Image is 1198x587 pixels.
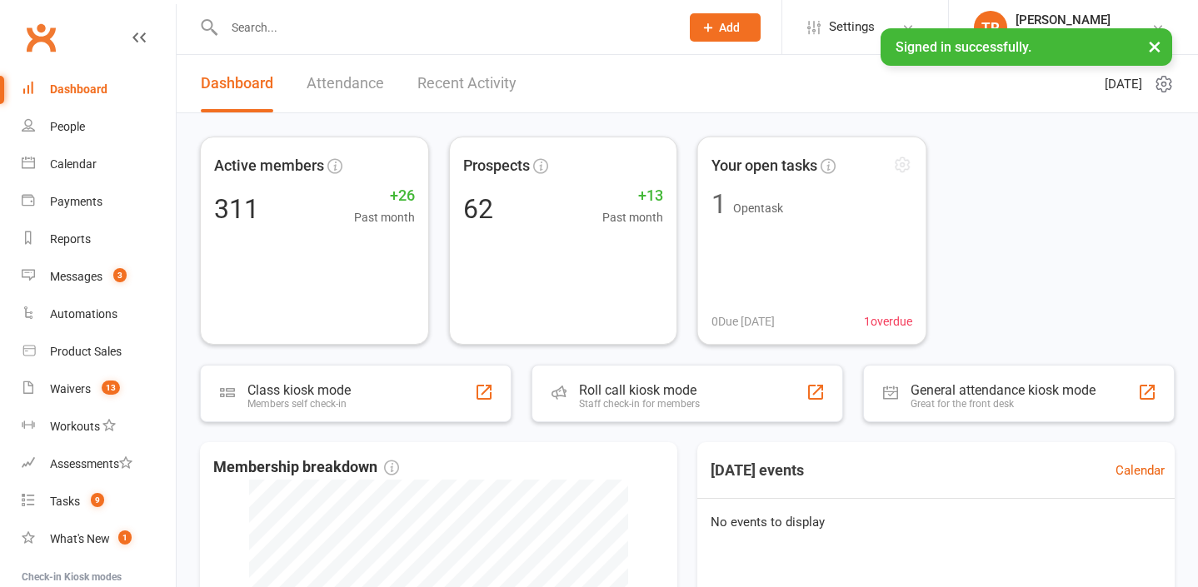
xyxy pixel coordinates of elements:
div: People [50,120,85,133]
div: Dashboard [50,82,107,96]
span: 1 [118,530,132,545]
button: Add [690,13,761,42]
input: Search... [219,16,668,39]
div: Automations [50,307,117,321]
span: Past month [354,208,415,226]
a: Attendance [307,55,384,112]
span: Open task [733,201,783,214]
a: Dashboard [22,71,176,108]
span: Your open tasks [711,153,817,177]
div: Lyf 24/7 [1016,27,1111,42]
span: Signed in successfully. [896,39,1031,55]
div: Roll call kiosk mode [579,382,700,398]
div: Assessments [50,457,132,470]
a: People [22,108,176,146]
div: 1 [711,191,726,217]
button: × [1140,28,1170,64]
div: Product Sales [50,345,122,358]
a: Assessments [22,445,176,483]
div: Workouts [50,420,100,433]
a: Reports [22,221,176,258]
a: Dashboard [201,55,273,112]
div: Great for the front desk [911,398,1096,410]
span: +13 [602,184,663,208]
a: Waivers 13 [22,371,176,408]
div: General attendance kiosk mode [911,382,1096,398]
span: Past month [602,208,663,226]
div: What's New [50,532,110,545]
div: Payments [50,195,102,208]
h3: [DATE] events [697,455,817,485]
span: Active members [214,154,324,178]
span: 1 overdue [864,312,912,331]
a: Automations [22,296,176,333]
span: 0 Due [DATE] [711,312,775,331]
a: Calendar [22,146,176,183]
span: Settings [829,8,875,46]
a: Payments [22,183,176,221]
div: Tasks [50,495,80,508]
div: TR [974,11,1007,44]
span: Membership breakdown [213,455,399,480]
span: Prospects [463,154,530,178]
span: 3 [113,268,127,282]
a: Messages 3 [22,258,176,296]
a: Recent Activity [417,55,517,112]
div: Members self check-in [247,398,351,410]
div: Class kiosk mode [247,382,351,398]
span: Add [719,21,740,34]
a: Calendar [1116,460,1165,480]
a: Clubworx [20,17,62,58]
div: 311 [214,196,259,222]
div: Messages [50,270,102,283]
div: Waivers [50,382,91,395]
a: Tasks 9 [22,483,176,520]
a: Workouts [22,408,176,445]
div: 62 [463,196,493,222]
a: Product Sales [22,333,176,371]
div: Staff check-in for members [579,398,700,410]
div: [PERSON_NAME] [1016,12,1111,27]
span: 9 [91,493,104,507]
div: Calendar [50,157,97,171]
div: Reports [50,232,91,246]
span: 13 [102,381,120,395]
div: No events to display [691,499,1181,545]
a: What's New1 [22,520,176,558]
span: +26 [354,184,415,208]
span: [DATE] [1105,74,1142,94]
